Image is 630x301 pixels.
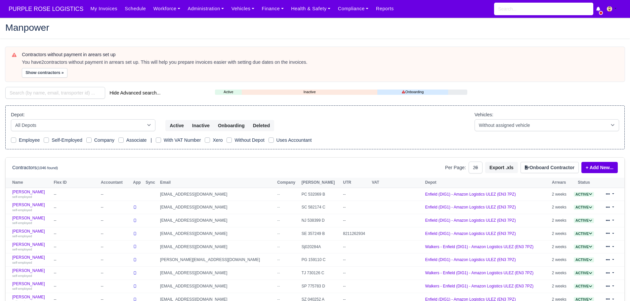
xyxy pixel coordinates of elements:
[300,267,342,280] td: TJ 730126 C
[341,227,370,240] td: 8211262934
[425,245,534,249] a: Walkers - Enfield (DIG1) - Amazon Logistics ULEZ (EN3 7PZ)
[12,221,32,225] small: self-employed
[550,178,570,188] th: Arrears
[5,2,87,16] span: PURPLE ROSE LOGISTICS
[574,231,594,236] span: Active
[597,269,630,301] iframe: Chat Widget
[570,178,597,188] th: Status
[158,267,275,280] td: [EMAIL_ADDRESS][DOMAIN_NAME]
[277,192,280,197] span: --
[105,87,165,98] button: Hide Advanced search...
[574,192,594,197] a: Active
[12,165,58,170] h6: Contractors
[11,111,25,119] label: Depot:
[12,282,50,291] a: [PERSON_NAME] self-employed
[550,253,570,267] td: 2 weeks
[144,178,158,188] th: Sync
[300,188,342,201] td: PC 532069 B
[494,3,593,15] input: Search...
[188,120,214,131] button: Inactive
[37,166,58,170] small: (1046 found)
[52,253,99,267] td: --
[341,201,370,214] td: --
[234,136,264,144] label: Without Depot
[341,253,370,267] td: --
[12,208,32,212] small: self-employed
[94,136,114,144] label: Company
[158,227,275,240] td: [EMAIL_ADDRESS][DOMAIN_NAME]
[22,68,67,78] button: Show contractors »
[579,162,618,173] div: + Add New...
[445,164,466,171] label: Per Page:
[300,253,342,267] td: PG 159110 C
[12,268,50,278] a: [PERSON_NAME] self-employed
[341,267,370,280] td: --
[377,89,448,95] a: Onboarding
[99,227,132,240] td: --
[158,201,275,214] td: [EMAIL_ADDRESS][DOMAIN_NAME]
[372,2,398,15] a: Reports
[550,201,570,214] td: 2 weeks
[19,136,40,144] label: Employee
[425,205,516,209] a: Enfield (DIG1) - Amazon Logistics ULEZ (EN3 7PZ)
[300,214,342,227] td: NJ 538399 D
[277,271,280,275] span: --
[341,178,370,188] th: UTR
[214,120,249,131] button: Onboarding
[425,231,516,236] a: Enfield (DIG1) - Amazon Logistics ULEZ (EN3 7PZ)
[277,284,280,288] span: --
[300,280,342,293] td: SP 775783 D
[12,234,32,238] small: self-employed
[574,245,594,249] a: Active
[5,3,87,16] a: PURPLE ROSE LOGISTICS
[22,59,618,66] div: You have contractors without payment in arrears set up. This will help you prepare invoices easie...
[52,267,99,280] td: --
[425,218,516,223] a: Enfield (DIG1) - Amazon Logistics ULEZ (EN3 7PZ)
[300,201,342,214] td: SC 582174 C
[574,218,594,223] a: Active
[334,2,372,15] a: Compliance
[184,2,228,15] a: Administration
[126,136,147,144] label: Associate
[12,229,50,239] a: [PERSON_NAME] self-employed
[475,111,493,119] label: Vehicles:
[550,280,570,293] td: 2 weeks
[52,227,99,240] td: --
[574,271,594,276] span: Active
[41,59,44,65] strong: 2
[158,280,275,293] td: [EMAIL_ADDRESS][DOMAIN_NAME]
[277,257,280,262] span: --
[574,245,594,249] span: Active
[12,261,32,264] small: self-employed
[277,218,280,223] span: --
[52,136,82,144] label: Self-Employed
[574,205,594,209] a: Active
[277,245,280,249] span: --
[215,89,242,95] a: Active
[341,188,370,201] td: --
[12,190,50,199] a: [PERSON_NAME] self-employed
[485,162,518,173] button: Export .xls
[425,284,534,288] a: Walkers - Enfield (DIG1) - Amazon Logistics ULEZ (EN3 7PZ)
[550,267,570,280] td: 2 weeks
[574,284,594,288] a: Active
[99,240,132,253] td: --
[52,214,99,227] td: --
[425,271,534,275] a: Walkers - Enfield (DIG1) - Amazon Logistics ULEZ (EN3 7PZ)
[87,2,121,15] a: My Invoices
[6,178,52,188] th: Name
[12,274,32,278] small: self-employed
[300,227,342,240] td: SE 357249 B
[52,201,99,214] td: --
[158,214,275,227] td: [EMAIL_ADDRESS][DOMAIN_NAME]
[22,52,618,57] h6: Contractors without payment in arears set up
[574,257,594,262] a: Active
[341,214,370,227] td: --
[581,162,618,173] a: + Add New...
[158,188,275,201] td: [EMAIL_ADDRESS][DOMAIN_NAME]
[341,280,370,293] td: --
